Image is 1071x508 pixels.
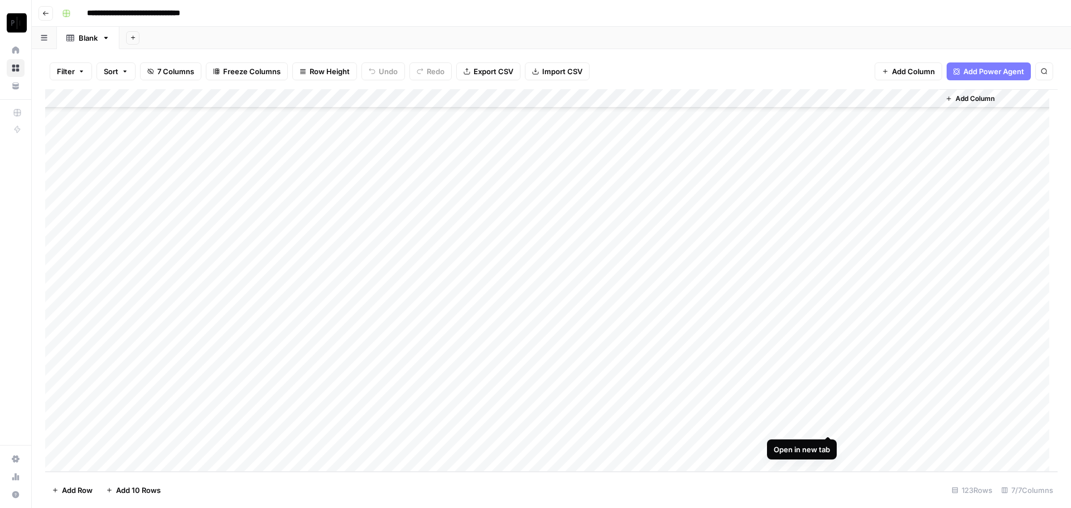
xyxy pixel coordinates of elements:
a: Settings [7,450,25,468]
span: Export CSV [474,66,513,77]
button: Filter [50,62,92,80]
img: Paragon Intel - Copyediting Logo [7,13,27,33]
button: Add Power Agent [947,62,1031,80]
button: Import CSV [525,62,590,80]
button: Redo [409,62,452,80]
span: Row Height [310,66,350,77]
a: Home [7,41,25,59]
button: Undo [361,62,405,80]
span: Add Column [892,66,935,77]
span: Add Power Agent [963,66,1024,77]
span: Add Row [62,485,93,496]
button: Help + Support [7,486,25,504]
button: Add Row [45,481,99,499]
button: 7 Columns [140,62,201,80]
a: Browse [7,59,25,77]
div: 7/7 Columns [997,481,1058,499]
span: Redo [427,66,445,77]
span: Filter [57,66,75,77]
span: Undo [379,66,398,77]
button: Add 10 Rows [99,481,167,499]
span: Add 10 Rows [116,485,161,496]
span: Sort [104,66,118,77]
button: Sort [97,62,136,80]
div: Blank [79,32,98,43]
span: Freeze Columns [223,66,281,77]
a: Your Data [7,77,25,95]
span: Import CSV [542,66,582,77]
button: Add Column [941,91,999,106]
a: Blank [57,27,119,49]
button: Add Column [875,62,942,80]
div: 123 Rows [947,481,997,499]
span: 7 Columns [157,66,194,77]
div: Open in new tab [774,444,830,455]
button: Freeze Columns [206,62,288,80]
span: Add Column [956,94,995,104]
button: Row Height [292,62,357,80]
button: Export CSV [456,62,520,80]
a: Usage [7,468,25,486]
button: Workspace: Paragon Intel - Copyediting [7,9,25,37]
